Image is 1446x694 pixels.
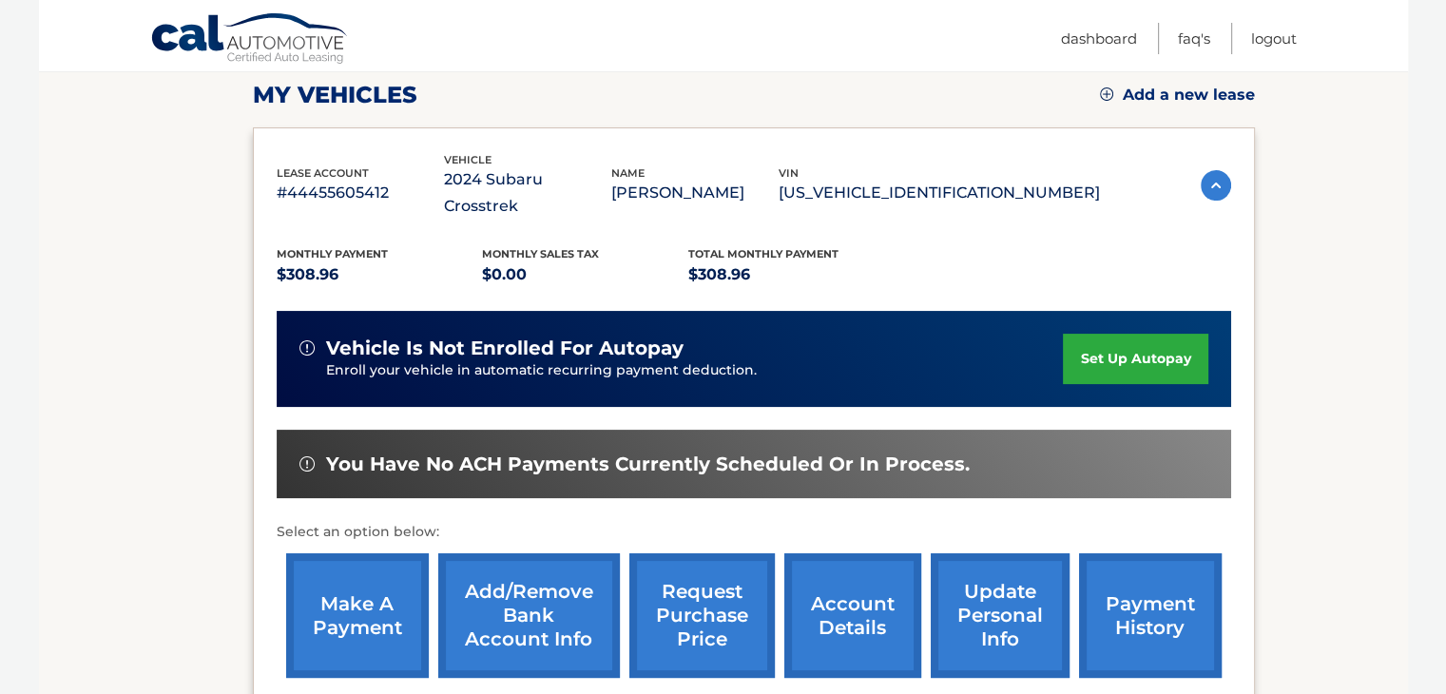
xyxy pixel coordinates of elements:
[326,337,684,360] span: vehicle is not enrolled for autopay
[1063,334,1207,384] a: set up autopay
[688,261,895,288] p: $308.96
[779,180,1100,206] p: [US_VEHICLE_IDENTIFICATION_NUMBER]
[277,247,388,260] span: Monthly Payment
[277,521,1231,544] p: Select an option below:
[1178,23,1210,54] a: FAQ's
[444,166,611,220] p: 2024 Subaru Crosstrek
[1251,23,1297,54] a: Logout
[611,166,645,180] span: name
[611,180,779,206] p: [PERSON_NAME]
[1201,170,1231,201] img: accordion-active.svg
[277,261,483,288] p: $308.96
[253,81,417,109] h2: my vehicles
[1079,553,1222,678] a: payment history
[299,340,315,356] img: alert-white.svg
[326,453,970,476] span: You have no ACH payments currently scheduled or in process.
[482,261,688,288] p: $0.00
[1100,86,1255,105] a: Add a new lease
[1100,87,1113,101] img: add.svg
[784,553,921,678] a: account details
[277,180,444,206] p: #44455605412
[779,166,799,180] span: vin
[931,553,1070,678] a: update personal info
[1061,23,1137,54] a: Dashboard
[482,247,599,260] span: Monthly sales Tax
[286,553,429,678] a: make a payment
[277,166,369,180] span: lease account
[688,247,839,260] span: Total Monthly Payment
[299,456,315,472] img: alert-white.svg
[444,153,492,166] span: vehicle
[150,12,350,67] a: Cal Automotive
[438,553,620,678] a: Add/Remove bank account info
[629,553,775,678] a: request purchase price
[326,360,1064,381] p: Enroll your vehicle in automatic recurring payment deduction.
